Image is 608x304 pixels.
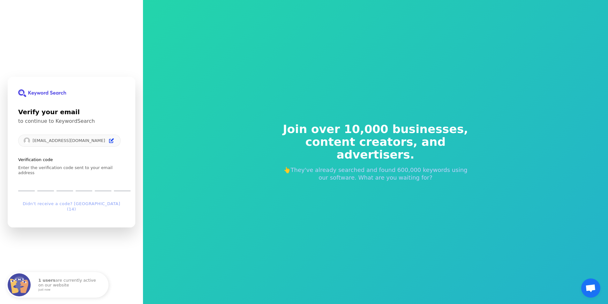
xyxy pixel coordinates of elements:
input: Digit 6 [114,178,131,191]
strong: 1 users [38,278,56,283]
button: Edit [108,137,115,145]
p: Verification code [18,157,125,163]
p: 👆They've already searched and found 600,000 keywords using our software. What are you waiting for? [279,166,473,182]
p: to continue to KeywordSearch [18,118,125,124]
p: are currently active on our website [38,278,102,291]
input: Digit 5 [95,178,111,191]
span: Join over 10,000 businesses, [279,123,473,136]
input: Enter verification code. Digit 1 [18,178,35,191]
input: Digit 2 [37,178,54,191]
input: Digit 3 [56,178,73,191]
img: KeywordSearch [18,89,66,97]
small: just now [38,288,100,292]
span: content creators, and advertisers. [279,136,473,161]
h1: Verify your email [18,107,125,117]
div: Open chat [581,278,600,298]
p: [EMAIL_ADDRESS][DOMAIN_NAME] [33,138,105,143]
img: Fomo [8,273,31,296]
p: Enter the verification code sent to your email address [18,165,125,175]
input: Digit 4 [76,178,92,191]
